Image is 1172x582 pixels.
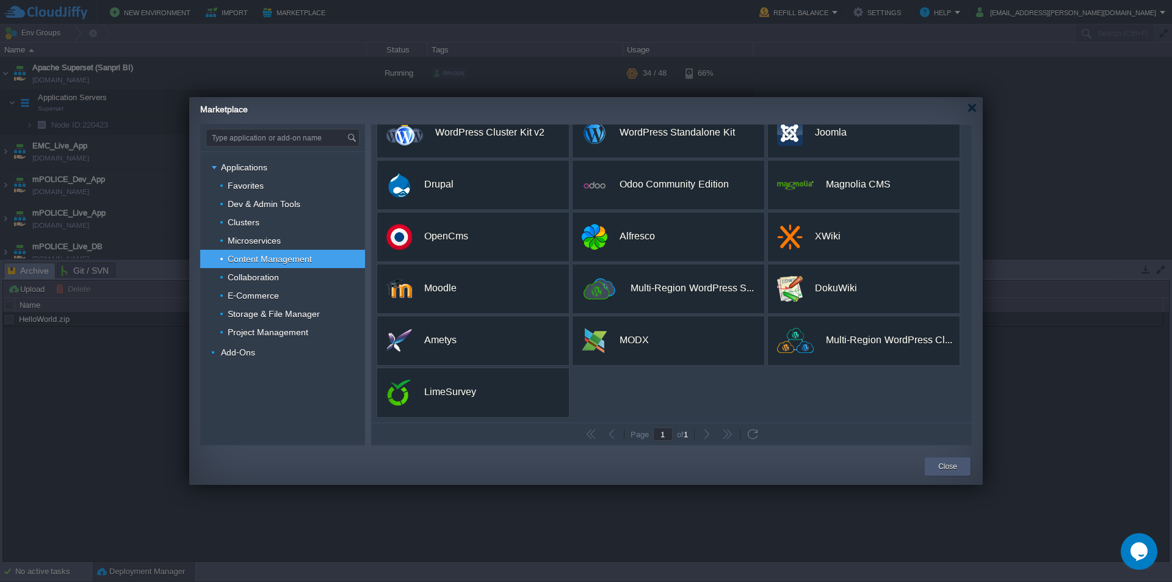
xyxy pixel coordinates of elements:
[620,172,729,197] div: Odoo Community Edition
[226,180,266,191] a: Favorites
[226,327,310,338] a: Project Management
[582,120,607,146] img: wp-standalone.png
[226,235,283,246] a: Microservices
[220,347,257,358] a: Add-Ons
[684,430,688,439] span: 1
[620,224,655,249] div: Alfresco
[226,217,261,228] a: Clusters
[582,224,607,250] img: view.png
[620,120,735,145] div: WordPress Standalone Kit
[386,224,412,250] img: opencms.png
[777,180,814,190] img: view.png
[777,120,803,146] img: joomla.png
[226,253,314,264] a: Content Management
[582,276,618,302] img: new-logo-multiregion-standalone.svg
[826,172,891,197] div: Magnolia CMS
[386,276,412,302] img: Moodle-logo.png
[620,327,649,353] div: MODX
[424,327,457,353] div: Ametys
[424,172,454,197] div: Drupal
[386,172,412,198] img: Drupal.png
[582,172,607,198] img: odoo-logo.png
[938,460,957,473] button: Close
[386,328,412,354] img: public.php
[815,275,857,301] div: DokuWiki
[226,198,302,209] a: Dev & Admin Tools
[815,120,847,145] div: Joomla
[582,328,607,354] img: modx.png
[424,224,468,249] div: OpenCms
[424,379,476,405] div: LimeSurvey
[386,380,412,406] img: limesurvey.png
[226,290,281,301] a: E-Commerce
[815,224,841,249] div: XWiki
[777,276,803,302] img: public.php
[200,104,248,114] span: Marketplace
[626,430,653,438] div: Page
[424,275,457,301] div: Moodle
[226,272,281,283] a: Collaboration
[386,120,423,145] img: wp-cluster-kit.svg
[826,327,952,353] div: Multi-Region WordPress Cluster v1 (Alpha)
[220,162,269,173] a: Applications
[777,328,814,353] img: 82dark-back-01.svg
[673,429,692,439] div: of
[435,120,544,145] div: WordPress Cluster Kit v2
[631,275,754,301] div: Multi-Region WordPress Standalone
[777,224,803,250] img: xwiki_logo.png
[226,308,322,319] a: Storage & File Manager
[1121,533,1160,570] iframe: chat widget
